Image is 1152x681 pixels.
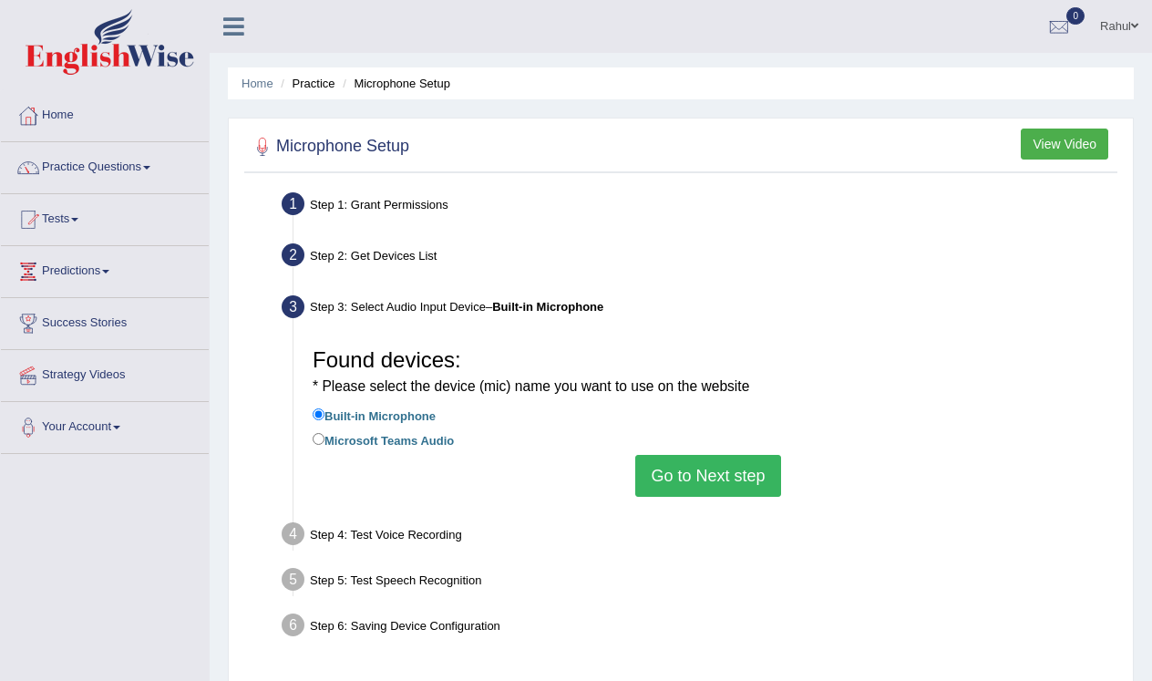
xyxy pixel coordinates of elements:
[1,194,209,240] a: Tests
[1,350,209,396] a: Strategy Videos
[273,238,1125,278] div: Step 2: Get Devices List
[635,455,780,497] button: Go to Next step
[1,298,209,344] a: Success Stories
[313,378,749,394] small: * Please select the device (mic) name you want to use on the website
[313,348,1104,397] h3: Found devices:
[1021,129,1108,160] button: View Video
[273,517,1125,557] div: Step 4: Test Voice Recording
[1,402,209,448] a: Your Account
[249,133,409,160] h2: Microphone Setup
[273,562,1125,603] div: Step 5: Test Speech Recognition
[242,77,273,90] a: Home
[1,246,209,292] a: Predictions
[313,433,324,445] input: Microsoft Teams Audio
[313,429,454,449] label: Microsoft Teams Audio
[486,300,603,314] span: –
[273,608,1125,648] div: Step 6: Saving Device Configuration
[338,75,450,92] li: Microphone Setup
[492,300,603,314] b: Built-in Microphone
[273,290,1125,330] div: Step 3: Select Audio Input Device
[276,75,334,92] li: Practice
[1066,7,1085,25] span: 0
[313,408,324,420] input: Built-in Microphone
[1,142,209,188] a: Practice Questions
[273,187,1125,227] div: Step 1: Grant Permissions
[313,405,436,425] label: Built-in Microphone
[1,90,209,136] a: Home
